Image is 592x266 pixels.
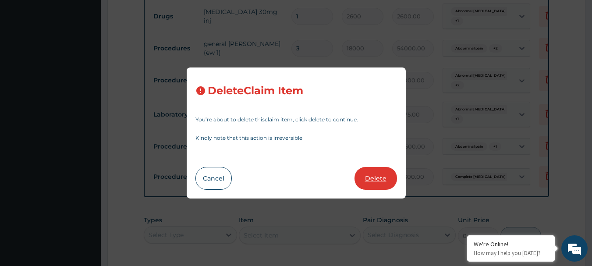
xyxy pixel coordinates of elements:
[195,117,397,122] p: You’re about to delete this claim item , click delete to continue.
[51,78,121,167] span: We're online!
[195,167,232,190] button: Cancel
[144,4,165,25] div: Minimize live chat window
[474,240,548,248] div: We're Online!
[46,49,147,60] div: Chat with us now
[474,249,548,257] p: How may I help you today?
[16,44,35,66] img: d_794563401_company_1708531726252_794563401
[354,167,397,190] button: Delete
[4,175,167,206] textarea: Type your message and hit 'Enter'
[208,85,303,97] h3: Delete Claim Item
[195,135,397,141] p: Kindly note that this action is irreversible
